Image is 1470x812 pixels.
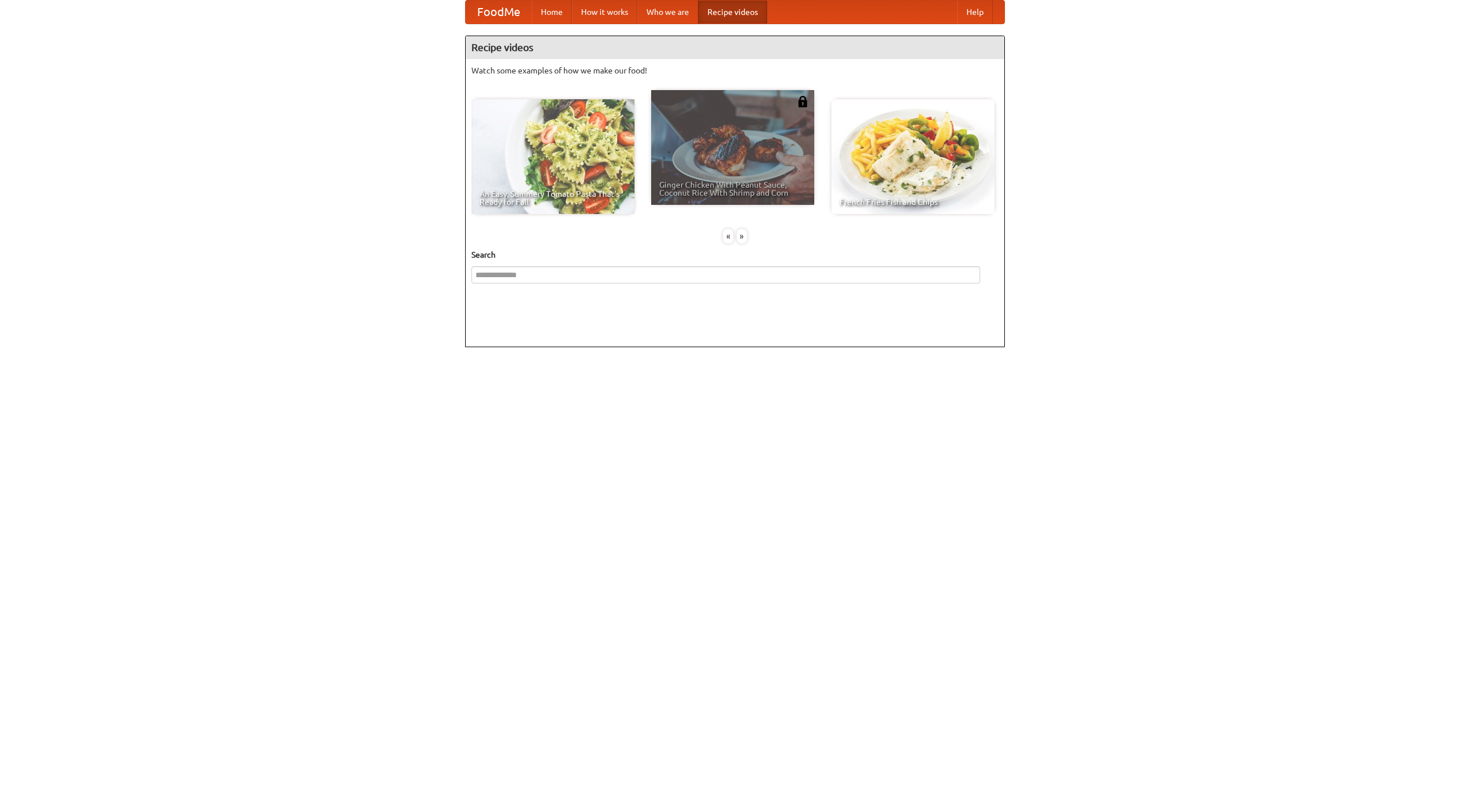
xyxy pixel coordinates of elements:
[532,1,572,24] a: Home
[466,1,532,24] a: FoodMe
[797,96,808,107] img: 483408.png
[831,99,995,214] a: French Fries Fish and Chips
[737,229,747,243] div: »
[840,198,987,206] span: French Fries Fish and Chips
[637,1,698,24] a: Who we are
[471,249,999,261] h5: Search
[957,1,993,24] a: Help
[479,190,626,206] span: An Easy, Summery Tomato Pasta That's Ready for Fall
[466,36,1004,59] h4: Recipe videos
[471,99,635,214] a: An Easy, Summery Tomato Pasta That's Ready for Fall
[723,229,733,243] div: «
[471,65,999,76] p: Watch some examples of how we make our food!
[572,1,637,24] a: How it works
[698,1,767,24] a: Recipe videos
